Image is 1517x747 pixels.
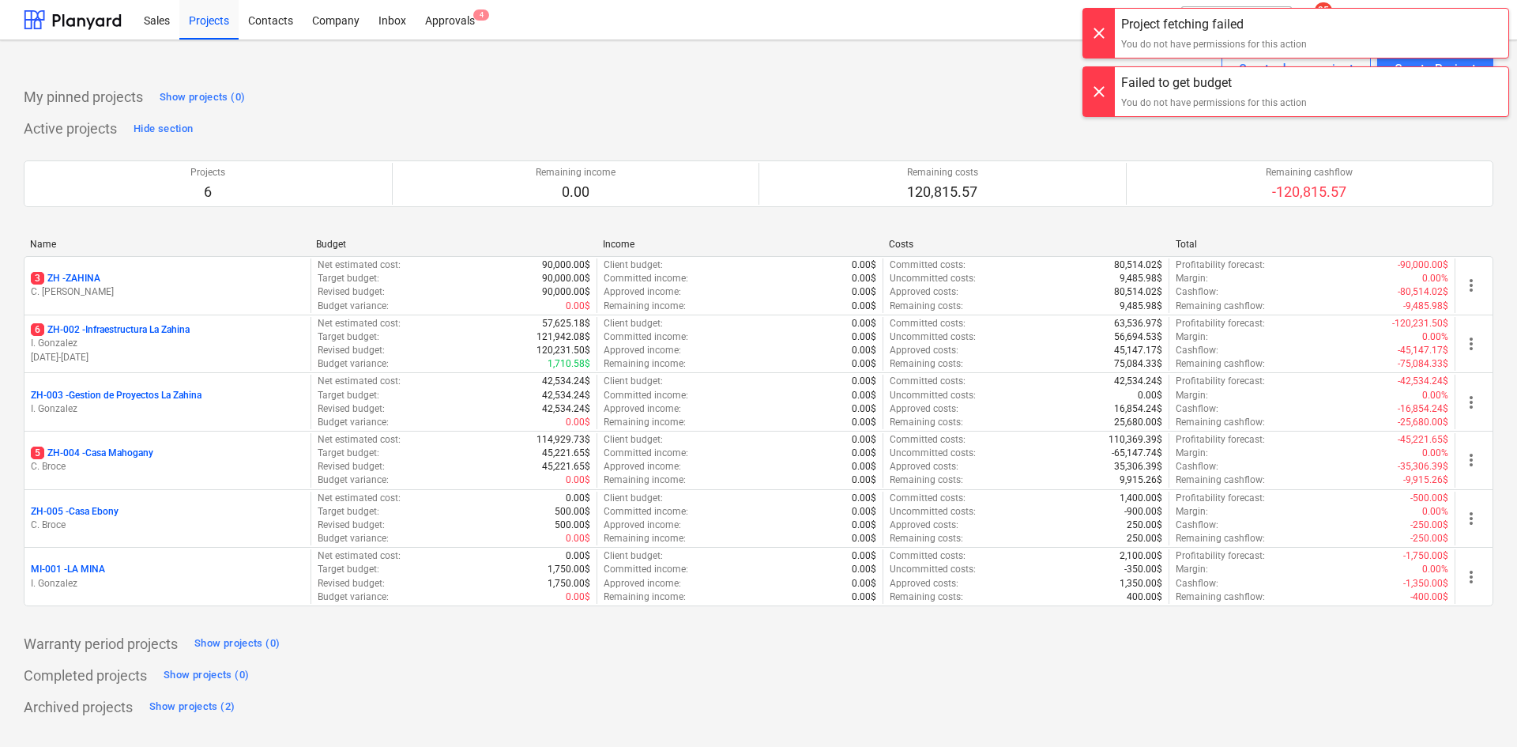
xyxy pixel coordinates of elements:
[1392,317,1448,330] p: -120,231.50$
[604,577,681,590] p: Approved income :
[566,532,590,545] p: 0.00$
[1176,460,1218,473] p: Cashflow :
[1176,239,1449,250] div: Total
[542,389,590,402] p: 42,534.24$
[31,389,304,416] div: ZH-003 -Gestion de Proyectos La ZahinaI. Gonzalez
[890,389,976,402] p: Uncommitted costs :
[31,563,304,590] div: MI-001 -LA MINAI. Gonzalez
[31,447,153,460] p: ZH-004 - Casa Mahogany
[1398,357,1448,371] p: -75,084.33$
[890,300,963,313] p: Remaining costs :
[907,183,978,202] p: 120,815.57
[852,375,876,388] p: 0.00$
[548,357,590,371] p: 1,710.58$
[604,460,681,473] p: Approved income :
[1112,447,1162,460] p: -65,147.74$
[1462,393,1481,412] span: more_vert
[318,505,379,519] p: Target budget :
[604,492,663,505] p: Client budget :
[604,300,686,313] p: Remaining income :
[318,344,385,357] p: Revised budget :
[1398,433,1448,447] p: -45,221.65$
[566,492,590,505] p: 0.00$
[1114,416,1162,429] p: 25,680.00$
[890,549,966,563] p: Committed costs :
[548,563,590,576] p: 1,750.00$
[1410,519,1448,532] p: -250.00$
[1120,473,1162,487] p: 9,915.26$
[31,447,44,459] span: 5
[542,375,590,388] p: 42,534.24$
[130,116,197,141] button: Hide section
[156,85,249,110] button: Show projects (0)
[852,402,876,416] p: 0.00$
[1176,344,1218,357] p: Cashflow :
[604,590,686,604] p: Remaining income :
[566,590,590,604] p: 0.00$
[1422,505,1448,519] p: 0.00%
[31,519,304,532] p: C. Broce
[318,447,379,460] p: Target budget :
[852,505,876,519] p: 0.00$
[536,344,590,357] p: 120,231.50$
[1121,74,1307,92] div: Failed to get budget
[31,505,119,519] p: ZH-005 - Casa Ebony
[318,549,401,563] p: Net estimated cost :
[536,183,615,202] p: 0.00
[1403,577,1448,590] p: -1,350.00$
[852,447,876,460] p: 0.00$
[604,433,663,447] p: Client budget :
[1398,375,1448,388] p: -42,534.24$
[890,505,976,519] p: Uncommitted costs :
[1462,451,1481,470] span: more_vert
[1176,300,1265,313] p: Remaining cashflow :
[852,473,876,487] p: 0.00$
[318,492,401,505] p: Net estimated cost :
[190,183,225,202] p: 6
[1114,330,1162,344] p: 56,694.53$
[555,505,590,519] p: 500.00$
[548,577,590,590] p: 1,750.00$
[890,519,958,532] p: Approved costs :
[1422,563,1448,576] p: 0.00%
[318,519,385,532] p: Revised budget :
[318,357,389,371] p: Budget variance :
[1121,96,1307,110] div: You do not have permissions for this action
[907,166,978,179] p: Remaining costs
[30,239,303,250] div: Name
[1176,258,1265,272] p: Profitability forecast :
[890,532,963,545] p: Remaining costs :
[852,577,876,590] p: 0.00$
[1422,272,1448,285] p: 0.00%
[852,590,876,604] p: 0.00$
[890,590,963,604] p: Remaining costs :
[542,285,590,299] p: 90,000.00$
[536,166,615,179] p: Remaining income
[1114,357,1162,371] p: 75,084.33$
[890,258,966,272] p: Committed costs :
[31,402,304,416] p: I. Gonzalez
[318,389,379,402] p: Target budget :
[318,300,389,313] p: Budget variance :
[542,460,590,473] p: 45,221.65$
[852,285,876,299] p: 0.00$
[1120,492,1162,505] p: 1,400.00$
[1114,460,1162,473] p: 35,306.39$
[1114,317,1162,330] p: 63,536.97$
[1120,549,1162,563] p: 2,100.00$
[1403,300,1448,313] p: -9,485.98$
[1438,671,1517,747] iframe: Chat Widget
[316,239,589,250] div: Budget
[603,239,876,250] div: Income
[318,563,379,576] p: Target budget :
[31,447,304,473] div: 5ZH-004 -Casa MahoganyC. Broce
[604,389,688,402] p: Committed income :
[1422,389,1448,402] p: 0.00%
[604,330,688,344] p: Committed income :
[1176,532,1265,545] p: Remaining cashflow :
[1176,577,1218,590] p: Cashflow :
[24,698,133,717] p: Archived projects
[1176,389,1208,402] p: Margin :
[1398,258,1448,272] p: -90,000.00$
[604,317,663,330] p: Client budget :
